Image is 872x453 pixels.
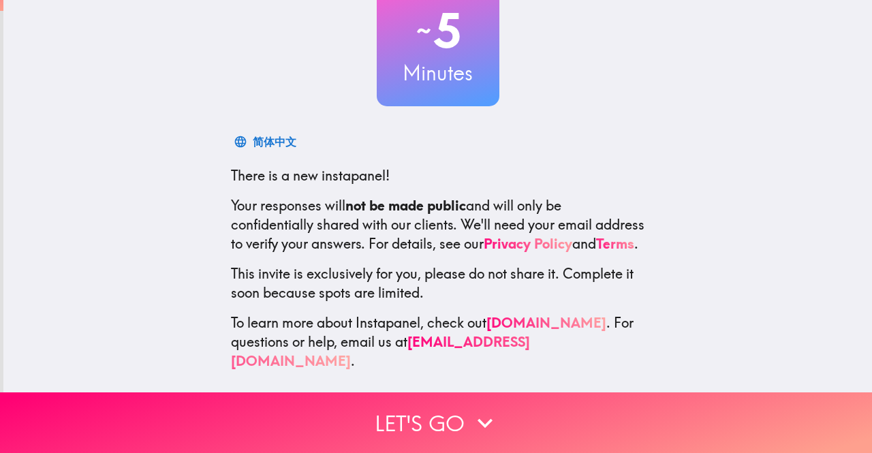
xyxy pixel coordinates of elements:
[253,132,296,151] div: 简体中文
[414,10,433,51] span: ~
[377,59,499,87] h3: Minutes
[484,235,572,252] a: Privacy Policy
[345,197,466,214] b: not be made public
[486,314,606,331] a: [DOMAIN_NAME]
[596,235,634,252] a: Terms
[231,313,645,371] p: To learn more about Instapanel, check out . For questions or help, email us at .
[377,3,499,59] h2: 5
[231,333,530,369] a: [EMAIL_ADDRESS][DOMAIN_NAME]
[231,196,645,253] p: Your responses will and will only be confidentially shared with our clients. We'll need your emai...
[231,264,645,302] p: This invite is exclusively for you, please do not share it. Complete it soon because spots are li...
[231,128,302,155] button: 简体中文
[231,167,390,184] span: There is a new instapanel!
